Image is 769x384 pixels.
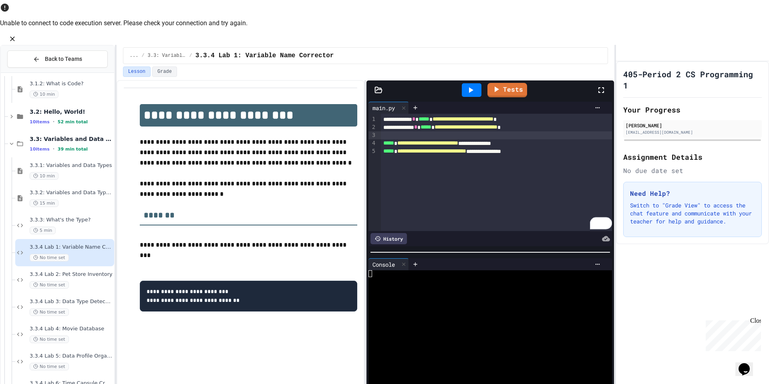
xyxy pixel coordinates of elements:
[30,326,113,332] span: 3.3.4 Lab 4: Movie Database
[623,104,762,115] h2: Your Progress
[623,151,762,163] h2: Assignment Details
[30,108,113,115] span: 3.2: Hello, World!
[123,66,151,77] button: Lesson
[53,119,54,125] span: •
[368,260,399,269] div: Console
[30,172,58,180] span: 10 min
[30,217,113,223] span: 3.3.3: What's the Type?
[30,254,69,261] span: No time set
[735,352,761,376] iframe: chat widget
[30,298,113,305] span: 3.3.4 Lab 3: Data Type Detective
[368,104,399,112] div: main.py
[3,3,55,51] div: Chat with us now!Close
[195,51,334,60] span: 3.3.4 Lab 1: Variable Name Corrector
[30,189,113,196] span: 3.3.2: Variables and Data Types - Review
[30,271,113,278] span: 3.3.4 Lab 2: Pet Store Inventory
[6,33,18,45] button: Close
[30,80,113,87] span: 3.1.2: What is Code?
[30,90,58,98] span: 10 min
[45,55,82,63] span: Back to Teams
[368,139,376,147] div: 4
[368,147,376,155] div: 5
[152,66,177,77] button: Grade
[630,201,755,225] p: Switch to "Grade View" to access the chat feature and communicate with your teacher for help and ...
[368,123,376,131] div: 2
[30,363,69,370] span: No time set
[58,119,88,125] span: 52 min total
[368,102,409,114] div: main.py
[130,52,139,59] span: ...
[368,115,376,123] div: 1
[368,131,376,139] div: 3
[487,83,527,97] a: Tests
[703,317,761,351] iframe: chat widget
[626,129,759,135] div: [EMAIL_ADDRESS][DOMAIN_NAME]
[623,68,762,91] h1: 405-Period 2 CS Programming 1
[30,244,113,251] span: 3.3.4 Lab 1: Variable Name Corrector
[30,135,113,143] span: 3.3: Variables and Data Types
[30,336,69,343] span: No time set
[30,162,113,169] span: 3.3.1: Variables and Data Types
[30,199,58,207] span: 15 min
[58,147,88,152] span: 39 min total
[30,147,50,152] span: 10 items
[30,119,50,125] span: 10 items
[53,146,54,152] span: •
[30,227,56,234] span: 5 min
[623,166,762,175] div: No due date set
[30,353,113,360] span: 3.3.4 Lab 5: Data Profile Organizer
[368,258,409,270] div: Console
[626,122,759,129] div: [PERSON_NAME]
[30,281,69,289] span: No time set
[30,308,69,316] span: No time set
[370,233,407,244] div: History
[141,52,144,59] span: /
[7,50,108,68] button: Back to Teams
[148,52,186,59] span: 3.3: Variables and Data Types
[630,189,755,198] h3: Need Help?
[189,52,192,59] span: /
[381,114,612,231] div: To enrich screen reader interactions, please activate Accessibility in Grammarly extension settings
